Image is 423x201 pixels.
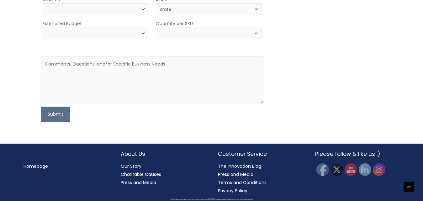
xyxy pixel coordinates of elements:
img: Facebook [316,163,329,176]
nav: Customer Service [218,162,303,195]
img: Twitter [330,163,343,176]
a: The Innovation Blog [218,163,261,169]
a: Press and Media [218,171,253,177]
a: Privacy Policy [218,188,247,194]
h2: Customer Service [218,150,303,158]
a: Charitable Causes [121,171,161,177]
div: Copyright © 2025 [11,198,412,199]
nav: Menu [24,162,108,170]
nav: About Us [121,162,205,187]
a: Terms and Conditions [218,179,267,186]
a: Our Story [121,163,141,169]
label: Estimated Budget [43,19,82,28]
a: Press and Media [121,179,156,186]
button: Submit [41,107,70,122]
h2: About Us [121,150,205,158]
label: Quantity per SKU [156,19,193,28]
div: All material on this Website, including design, text, images, logos and sounds, are owned by Cosm... [11,199,412,200]
h2: Please follow & like us :) [315,150,400,158]
a: Homepage [24,163,48,169]
span: Cosmetic Solutions [211,198,215,199]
